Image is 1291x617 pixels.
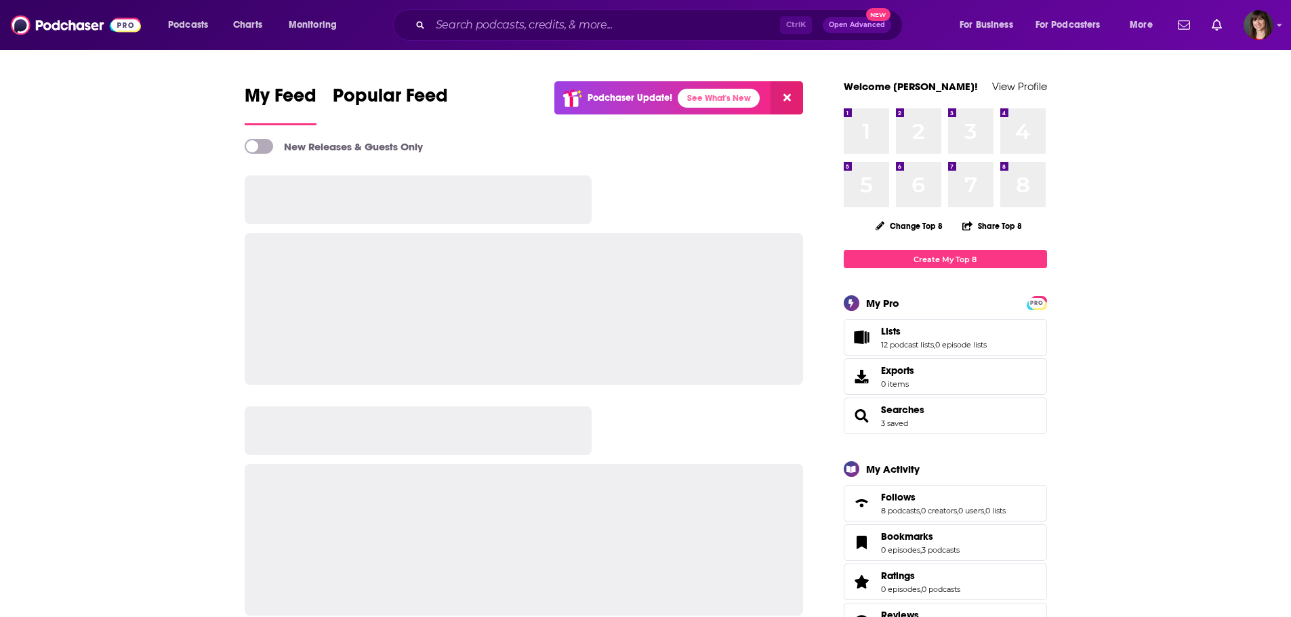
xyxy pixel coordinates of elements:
[881,340,934,349] a: 12 podcast lists
[1244,10,1273,40] img: User Profile
[844,80,978,93] a: Welcome [PERSON_NAME]!
[289,16,337,35] span: Monitoring
[245,84,316,115] span: My Feed
[848,328,876,347] a: Lists
[921,506,957,515] a: 0 creators
[848,406,876,425] a: Searches
[960,16,1013,35] span: For Business
[245,139,423,154] a: New Releases & Guests Only
[224,14,270,36] a: Charts
[935,340,987,349] a: 0 episode lists
[881,530,960,542] a: Bookmarks
[844,250,1047,268] a: Create My Top 8
[279,14,354,36] button: open menu
[950,14,1030,36] button: open menu
[920,545,922,555] span: ,
[881,404,924,416] a: Searches
[829,22,885,28] span: Open Advanced
[1036,16,1101,35] span: For Podcasters
[920,584,922,594] span: ,
[958,506,984,515] a: 0 users
[245,84,316,125] a: My Feed
[881,364,914,377] span: Exports
[1120,14,1170,36] button: open menu
[844,398,1047,434] span: Searches
[920,506,921,515] span: ,
[844,319,1047,356] span: Lists
[881,530,933,542] span: Bookmarks
[867,217,951,234] button: Change Top 8
[333,84,448,115] span: Popular Feed
[823,17,891,33] button: Open AdvancedNew
[844,358,1047,395] a: Exports
[588,92,672,104] p: Podchaser Update!
[11,12,141,38] img: Podchaser - Follow, Share and Rate Podcasts
[1244,10,1273,40] button: Show profile menu
[957,506,958,515] span: ,
[844,485,1047,522] span: Follows
[881,570,915,582] span: Ratings
[922,584,960,594] a: 0 podcasts
[934,340,935,349] span: ,
[992,80,1047,93] a: View Profile
[780,16,812,34] span: Ctrl K
[866,297,899,310] div: My Pro
[881,491,1006,503] a: Follows
[881,379,914,389] span: 0 items
[866,463,920,475] div: My Activity
[848,572,876,591] a: Ratings
[233,16,262,35] span: Charts
[881,325,901,337] span: Lists
[168,16,208,35] span: Podcasts
[866,8,890,21] span: New
[985,506,1006,515] a: 0 lists
[848,367,876,386] span: Exports
[1027,14,1120,36] button: open menu
[922,545,960,555] a: 3 podcasts
[333,84,448,125] a: Popular Feed
[881,325,987,337] a: Lists
[430,14,780,36] input: Search podcasts, credits, & more...
[881,419,908,428] a: 3 saved
[881,570,960,582] a: Ratings
[159,14,226,36] button: open menu
[844,524,1047,561] span: Bookmarks
[881,506,920,515] a: 8 podcasts
[1029,297,1045,307] a: PRO
[848,494,876,513] a: Follows
[406,9,916,41] div: Search podcasts, credits, & more...
[1244,10,1273,40] span: Logged in as AKChaney
[844,563,1047,600] span: Ratings
[962,213,1023,239] button: Share Top 8
[1172,14,1195,37] a: Show notifications dropdown
[984,506,985,515] span: ,
[881,491,916,503] span: Follows
[848,533,876,552] a: Bookmarks
[1130,16,1153,35] span: More
[1206,14,1227,37] a: Show notifications dropdown
[678,89,760,108] a: See What's New
[881,584,920,594] a: 0 episodes
[881,545,920,555] a: 0 episodes
[1029,298,1045,308] span: PRO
